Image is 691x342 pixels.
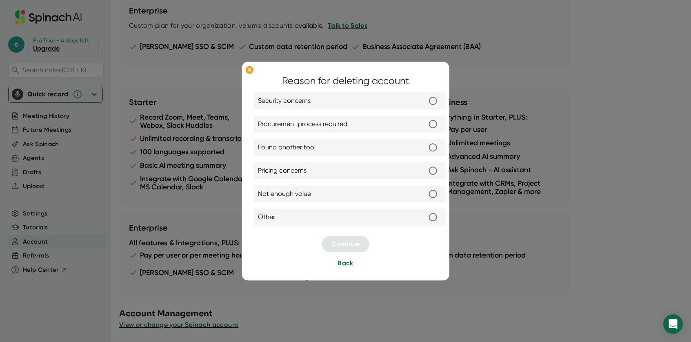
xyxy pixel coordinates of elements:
button: Continue [322,236,369,253]
span: Found another tool [258,143,316,153]
span: Pricing concerns [258,166,307,176]
span: Security concerns [258,96,311,106]
span: Other [258,213,275,222]
span: Procurement process required [258,120,347,129]
span: Continue [332,240,360,248]
button: Back [338,259,353,269]
span: Not enough value [258,189,311,199]
div: Reason for deleting account [282,74,409,89]
span: Back [338,260,353,267]
div: Open Intercom Messenger [663,314,683,334]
